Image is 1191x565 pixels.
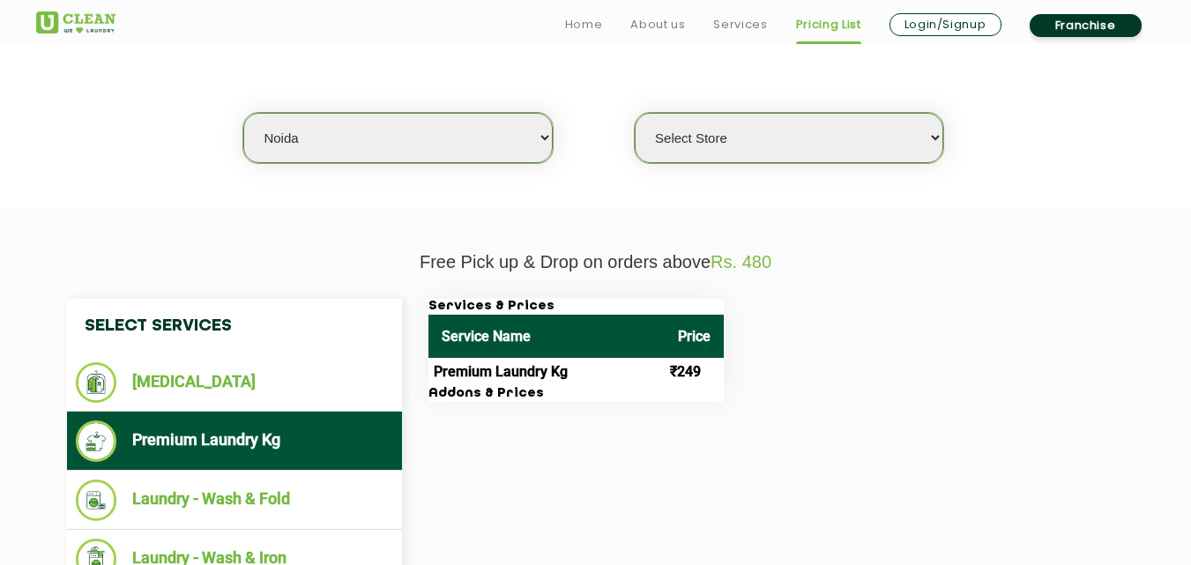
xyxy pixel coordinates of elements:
a: Services [713,14,767,35]
span: Rs. 480 [711,252,771,271]
th: Price [665,315,724,358]
img: Premium Laundry Kg [76,420,117,462]
li: [MEDICAL_DATA] [76,362,393,403]
img: UClean Laundry and Dry Cleaning [36,11,115,33]
td: ₹249 [665,358,724,386]
h3: Addons & Prices [428,386,724,402]
a: Franchise [1030,14,1142,37]
td: Premium Laundry Kg [428,358,665,386]
li: Premium Laundry Kg [76,420,393,462]
a: Pricing List [796,14,861,35]
img: Laundry - Wash & Fold [76,480,117,521]
a: Login/Signup [890,13,1001,36]
th: Service Name [428,315,665,358]
h4: Select Services [67,299,402,353]
p: Free Pick up & Drop on orders above [36,252,1156,272]
li: Laundry - Wash & Fold [76,480,393,521]
a: Home [565,14,603,35]
img: Dry Cleaning [76,362,117,403]
a: About us [630,14,685,35]
h3: Services & Prices [428,299,724,315]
